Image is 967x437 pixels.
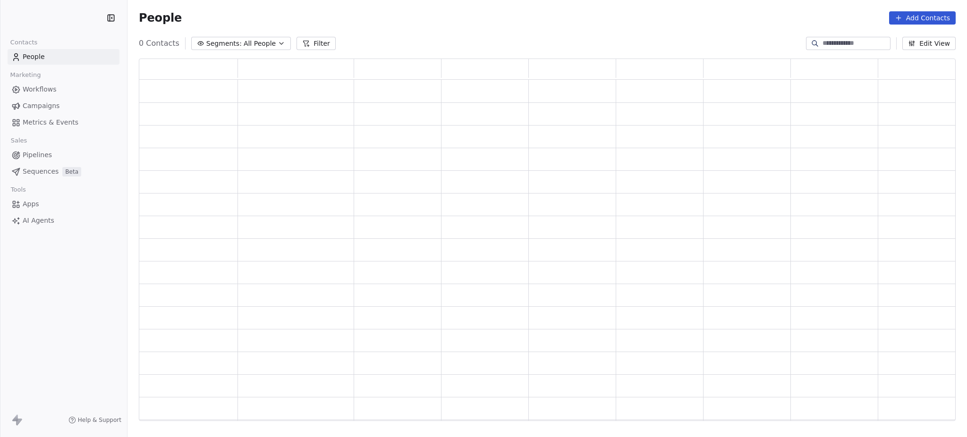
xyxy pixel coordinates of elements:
span: Help & Support [78,416,121,424]
span: Metrics & Events [23,118,78,127]
a: People [8,49,119,65]
a: Campaigns [8,98,119,114]
span: 0 Contacts [139,38,179,49]
a: SequencesBeta [8,164,119,179]
a: Metrics & Events [8,115,119,130]
span: Sales [7,134,31,148]
span: Segments: [206,39,242,49]
a: AI Agents [8,213,119,228]
span: Campaigns [23,101,59,111]
span: All People [244,39,276,49]
span: Sequences [23,167,59,176]
span: Workflows [23,84,57,94]
span: Beta [62,167,81,176]
a: Apps [8,196,119,212]
button: Add Contacts [889,11,956,25]
span: People [139,11,182,25]
button: Filter [297,37,336,50]
span: Apps [23,199,39,209]
span: Marketing [6,68,45,82]
span: Tools [7,183,30,197]
div: grid [139,80,966,421]
span: Pipelines [23,150,52,160]
a: Pipelines [8,147,119,163]
a: Workflows [8,82,119,97]
button: Edit View [902,37,956,50]
span: AI Agents [23,216,54,226]
span: Contacts [6,35,42,50]
a: Help & Support [68,416,121,424]
span: People [23,52,45,62]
